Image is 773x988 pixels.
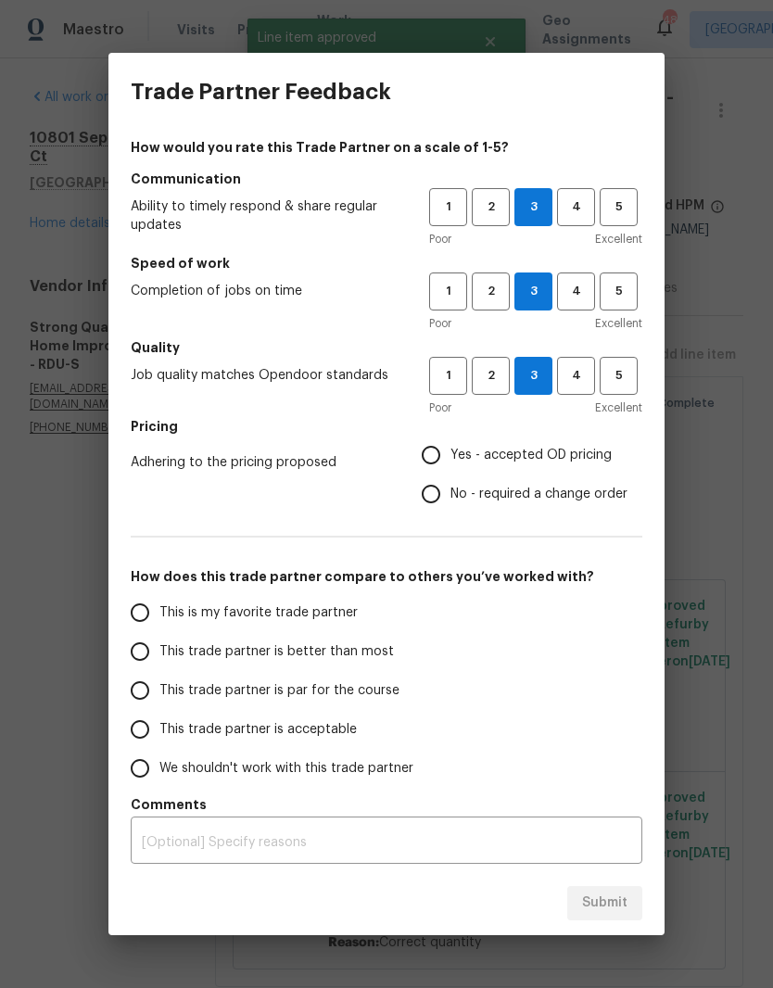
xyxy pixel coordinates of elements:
span: No - required a change order [450,485,627,504]
span: 5 [602,281,636,302]
button: 1 [429,272,467,310]
button: 5 [600,272,638,310]
button: 2 [472,357,510,395]
span: 4 [559,365,593,386]
h3: Trade Partner Feedback [131,79,391,105]
span: Excellent [595,314,642,333]
span: Yes - accepted OD pricing [450,446,612,465]
span: 3 [515,365,551,386]
button: 3 [514,357,552,395]
span: 2 [474,196,508,218]
span: 4 [559,281,593,302]
button: 2 [472,188,510,226]
button: 1 [429,188,467,226]
span: 3 [515,196,551,218]
div: How does this trade partner compare to others you’ve worked with? [131,593,642,788]
span: We shouldn't work with this trade partner [159,759,413,779]
h5: Speed of work [131,254,642,272]
button: 3 [514,188,552,226]
button: 4 [557,357,595,395]
span: Poor [429,314,451,333]
span: Excellent [595,399,642,417]
button: 5 [600,357,638,395]
span: Excellent [595,230,642,248]
span: 3 [515,281,551,302]
button: 1 [429,357,467,395]
button: 4 [557,188,595,226]
span: 5 [602,196,636,218]
span: This trade partner is better than most [159,642,394,662]
span: Completion of jobs on time [131,282,399,300]
button: 4 [557,272,595,310]
button: 3 [514,272,552,310]
span: 2 [474,365,508,386]
button: 5 [600,188,638,226]
span: 2 [474,281,508,302]
span: 1 [431,281,465,302]
h5: How does this trade partner compare to others you’ve worked with? [131,567,642,586]
span: Job quality matches Opendoor standards [131,366,399,385]
h4: How would you rate this Trade Partner on a scale of 1-5? [131,138,642,157]
h5: Communication [131,170,642,188]
span: Poor [429,399,451,417]
h5: Pricing [131,417,642,436]
h5: Comments [131,795,642,814]
div: Pricing [422,436,642,513]
span: 1 [431,196,465,218]
span: This trade partner is acceptable [159,720,357,740]
span: This is my favorite trade partner [159,603,358,623]
span: Ability to timely respond & share regular updates [131,197,399,234]
button: 2 [472,272,510,310]
span: This trade partner is par for the course [159,681,399,701]
span: Adhering to the pricing proposed [131,453,392,472]
span: 4 [559,196,593,218]
h5: Quality [131,338,642,357]
span: 5 [602,365,636,386]
span: Poor [429,230,451,248]
span: 1 [431,365,465,386]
